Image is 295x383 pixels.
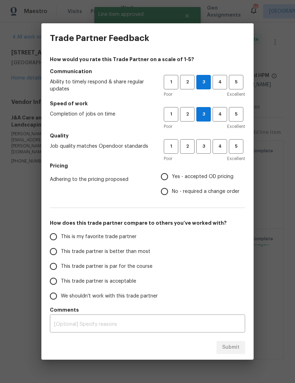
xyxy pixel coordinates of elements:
[164,155,172,162] span: Poor
[227,91,245,98] span: Excellent
[180,107,195,122] button: 2
[61,278,136,285] span: This trade partner is acceptable
[164,123,172,130] span: Poor
[50,229,245,304] div: How does this trade partner compare to others you’ve worked with?
[227,155,245,162] span: Excellent
[213,142,226,151] span: 4
[164,139,178,154] button: 1
[50,176,150,183] span: Adhering to the pricing proposed
[197,142,210,151] span: 3
[229,139,243,154] button: 5
[227,123,245,130] span: Excellent
[50,56,245,63] h4: How would you rate this Trade Partner on a scale of 1-5?
[50,33,149,43] h3: Trade Partner Feedback
[181,78,194,86] span: 2
[50,143,152,150] span: Job quality matches Opendoor standards
[196,107,211,122] button: 3
[164,75,178,89] button: 1
[164,107,178,122] button: 1
[230,142,243,151] span: 5
[180,139,195,154] button: 2
[61,248,150,255] span: This trade partner is better than most
[230,78,243,86] span: 5
[213,107,227,122] button: 4
[61,233,137,241] span: This is my favorite trade partner
[164,78,178,86] span: 1
[61,293,158,300] span: We shouldn't work with this trade partner
[213,75,227,89] button: 4
[181,110,194,118] span: 2
[61,263,152,270] span: This trade partner is par for the course
[213,78,226,86] span: 4
[172,173,233,181] span: Yes - accepted OD pricing
[50,162,245,169] h5: Pricing
[50,219,245,226] h5: How does this trade partner compare to others you’ve worked with?
[50,132,245,139] h5: Quality
[50,306,245,313] h5: Comments
[164,110,178,118] span: 1
[230,110,243,118] span: 5
[196,75,211,89] button: 3
[180,75,195,89] button: 2
[50,78,152,93] span: Ability to timely respond & share regular updates
[50,68,245,75] h5: Communication
[229,75,243,89] button: 5
[197,110,210,118] span: 3
[197,78,210,86] span: 3
[164,91,172,98] span: Poor
[213,110,226,118] span: 4
[164,142,178,151] span: 1
[50,100,245,107] h5: Speed of work
[50,111,152,118] span: Completion of jobs on time
[172,188,239,195] span: No - required a change order
[229,107,243,122] button: 5
[213,139,227,154] button: 4
[181,142,194,151] span: 2
[196,139,211,154] button: 3
[161,169,245,199] div: Pricing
